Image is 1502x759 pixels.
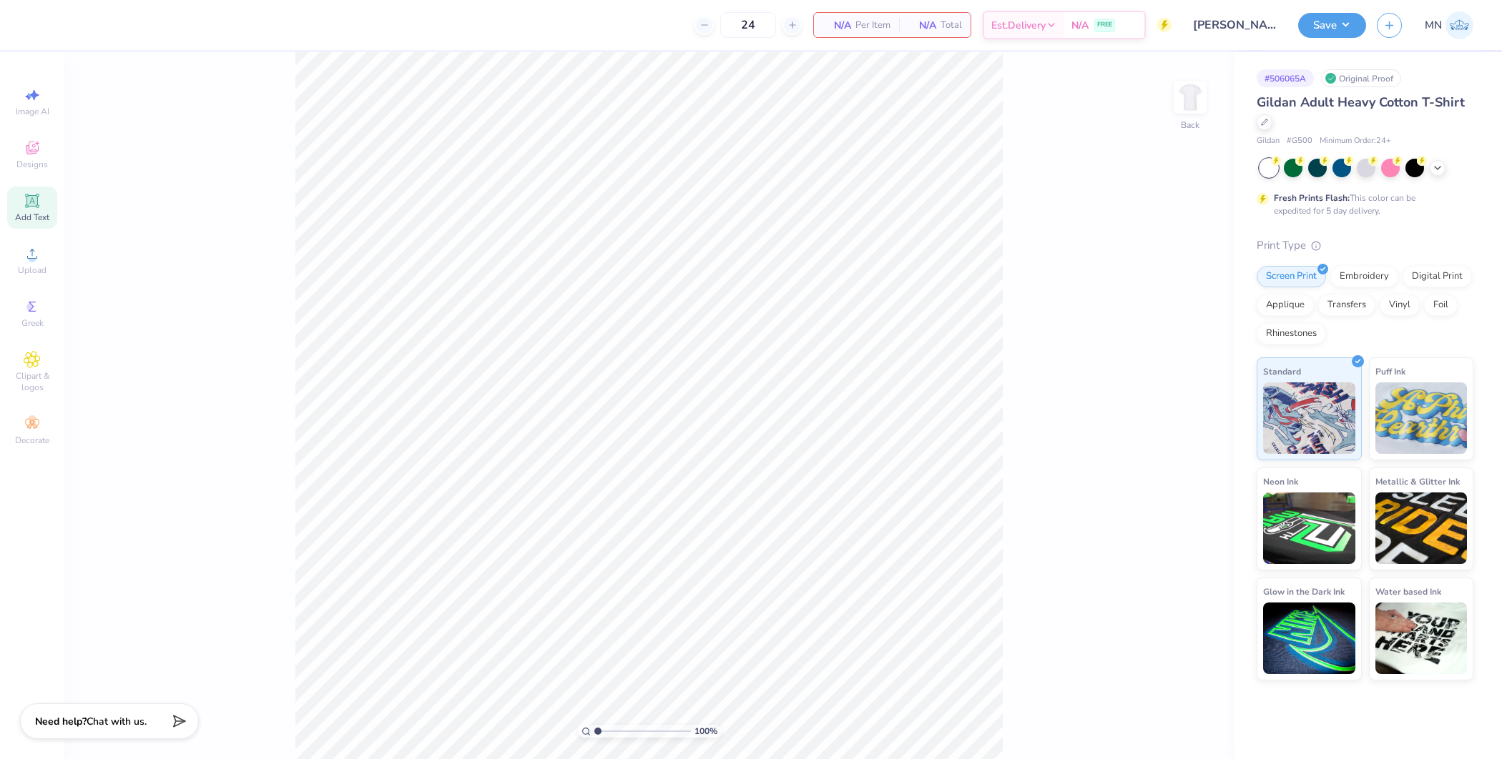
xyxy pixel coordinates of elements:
button: Save [1298,13,1366,38]
span: FREE [1097,20,1112,30]
span: Water based Ink [1375,584,1441,599]
div: Rhinestones [1257,323,1326,344]
div: Digital Print [1403,266,1472,287]
span: Chat with us. [87,715,147,728]
span: Standard [1263,364,1301,379]
div: Foil [1424,294,1458,316]
span: # G500 [1287,135,1312,147]
div: # 506065A [1257,69,1314,87]
span: Minimum Order: 24 + [1320,135,1391,147]
span: Puff Ink [1375,364,1405,379]
img: Puff Ink [1375,382,1468,454]
strong: Need help? [35,715,87,728]
span: Est. Delivery [991,18,1046,33]
input: – – [720,12,776,38]
span: Metallic & Glitter Ink [1375,474,1460,489]
img: Neon Ink [1263,492,1355,564]
div: Back [1181,119,1199,132]
img: Water based Ink [1375,602,1468,674]
span: Neon Ink [1263,474,1298,489]
span: Gildan [1257,135,1280,147]
span: N/A [908,18,936,33]
span: Image AI [16,106,49,117]
span: Gildan Adult Heavy Cotton T-Shirt [1257,94,1465,111]
span: Designs [16,159,48,170]
div: Embroidery [1330,266,1398,287]
span: Add Text [15,212,49,223]
strong: Fresh Prints Flash: [1274,192,1350,204]
img: Metallic & Glitter Ink [1375,492,1468,564]
span: Total [941,18,962,33]
span: MN [1425,17,1442,34]
img: Glow in the Dark Ink [1263,602,1355,674]
span: N/A [823,18,851,33]
span: Glow in the Dark Ink [1263,584,1345,599]
span: Greek [21,317,44,329]
span: Decorate [15,435,49,446]
span: Per Item [855,18,890,33]
div: Original Proof [1321,69,1401,87]
a: MN [1425,11,1473,39]
div: Vinyl [1380,294,1420,316]
div: Screen Print [1257,266,1326,287]
img: Standard [1263,382,1355,454]
img: Back [1176,83,1204,111]
div: Applique [1257,294,1314,316]
span: Upload [18,264,46,276]
input: Untitled Design [1182,11,1287,39]
span: N/A [1071,18,1089,33]
div: This color can be expedited for 5 day delivery. [1274,192,1450,217]
div: Transfers [1318,294,1375,316]
div: Print Type [1257,237,1473,254]
span: Clipart & logos [7,370,57,393]
span: 100 % [694,725,717,738]
img: Mark Navarro [1445,11,1473,39]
